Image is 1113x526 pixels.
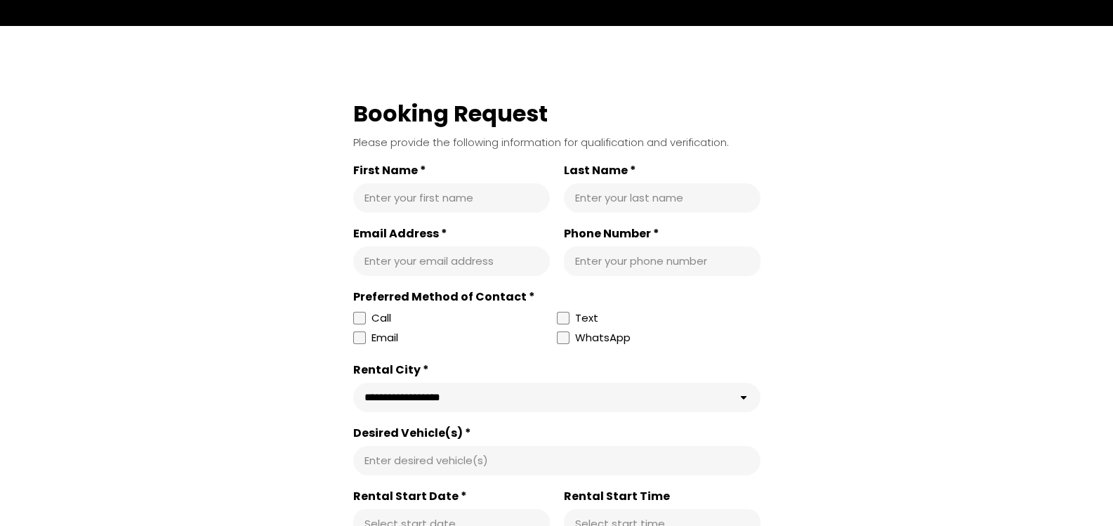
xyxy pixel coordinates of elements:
[371,329,398,346] div: Email
[564,227,760,241] label: Phone Number *
[353,290,760,304] div: Preferred Method of Contact *
[364,254,539,268] input: Email Address *
[371,310,391,327] div: Call
[353,426,760,440] label: Desired Vehicle(s) *
[575,329,631,349] div: WhatsApp
[364,454,749,468] input: Desired Vehicle(s) *
[353,99,760,129] div: Booking Request
[564,489,760,504] label: Rental Start Time
[564,164,760,178] label: Last Name *
[575,310,598,327] div: Text
[353,383,760,412] select: Rental City *
[353,363,760,377] div: Rental City *
[575,191,749,205] input: Last Name *
[364,191,539,205] input: First Name *
[353,489,550,504] label: Rental Start Date *
[353,164,550,178] label: First Name *
[353,227,550,241] label: Email Address *
[353,135,760,150] div: Please provide the following information for qualification and verification.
